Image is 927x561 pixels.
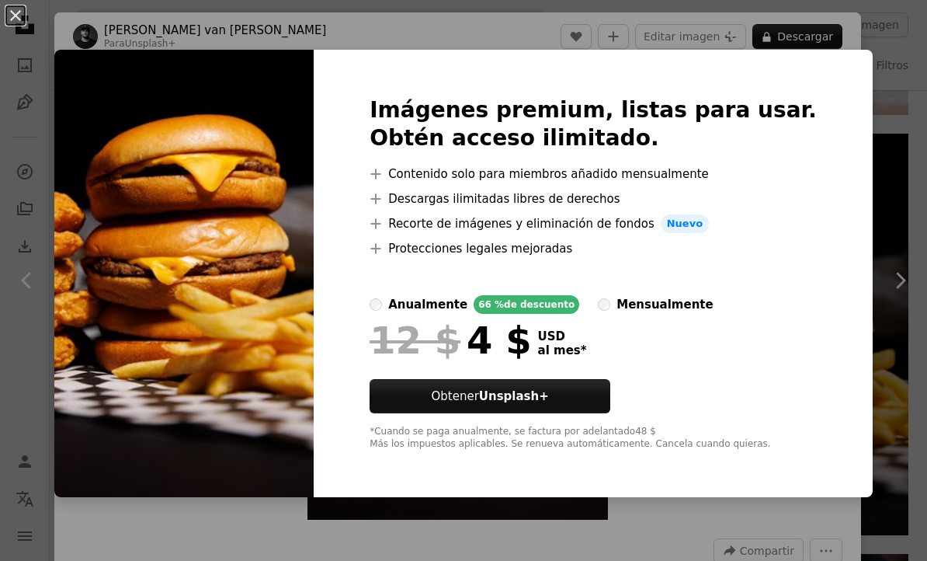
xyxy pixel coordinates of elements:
[661,214,709,233] span: Nuevo
[616,295,713,314] div: mensualmente
[598,298,610,311] input: mensualmente
[538,329,587,343] span: USD
[370,426,817,451] div: *Cuando se paga anualmente, se factura por adelantado 48 $ Más los impuestos aplicables. Se renue...
[370,190,817,208] li: Descargas ilimitadas libres de derechos
[370,96,817,152] h2: Imágenes premium, listas para usar. Obtén acceso ilimitado.
[474,295,579,314] div: 66 % de descuento
[54,50,314,497] img: premium_photo-1684349034700-d3abbaa83ee1
[479,389,549,403] strong: Unsplash+
[388,295,467,314] div: anualmente
[370,379,610,413] button: ObtenerUnsplash+
[370,214,817,233] li: Recorte de imágenes y eliminación de fondos
[370,239,817,258] li: Protecciones legales mejoradas
[370,320,460,361] span: 12 $
[370,298,382,311] input: anualmente66 %de descuento
[538,343,587,357] span: al mes *
[370,165,817,183] li: Contenido solo para miembros añadido mensualmente
[370,320,531,361] div: 4 $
